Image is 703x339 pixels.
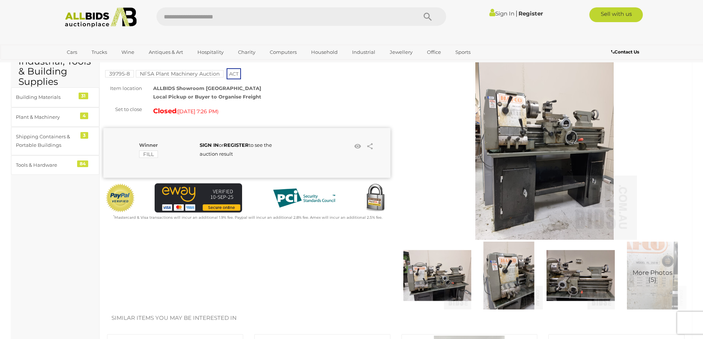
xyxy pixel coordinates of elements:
strong: Local Pickup or Buyer to Organise Freight [153,94,261,100]
div: 31 [79,93,88,99]
a: Antiques & Art [144,46,188,58]
a: More Photos(5) [618,242,686,309]
a: Plant & Machinery 4 [11,107,99,127]
a: Trucks [87,46,112,58]
div: Set to close [98,105,148,114]
li: Watch this item [352,141,363,152]
a: Industrial [347,46,380,58]
a: Hospitality [193,46,228,58]
span: ( ) [176,108,218,114]
img: PCI DSS compliant [267,183,341,213]
a: Building Materials 31 [11,87,99,107]
a: Household [306,46,342,58]
a: Register [518,10,543,17]
a: Contact Us [611,48,641,56]
a: Sell with us [589,7,643,22]
a: Shipping Containers & Portable Buildings 3 [11,127,99,155]
div: 84 [77,160,88,167]
a: Charity [233,46,260,58]
img: Allbids.com.au [61,7,141,28]
small: Mastercard & Visa transactions will incur an additional 1.9% fee. Paypal will incur an additional... [113,215,382,220]
mark: NFSA Plant Machinery Auction [136,70,224,77]
a: Cars [62,46,82,58]
a: Sign In [489,10,514,17]
a: Jewellery [385,46,417,58]
strong: ALLBIDS Showroom [GEOGRAPHIC_DATA] [153,85,261,91]
b: Winner [139,142,158,148]
span: | [516,9,517,17]
div: 4 [80,113,88,119]
img: Hafco AL-350b Lathe [452,55,637,240]
span: ACT [227,68,241,79]
a: 39795-8 [105,71,134,77]
a: NFSA Plant Machinery Auction [136,71,224,77]
strong: Closed [153,107,176,115]
h2: Industrial, Tools & Building Supplies [18,56,92,87]
div: Building Materials [16,93,77,101]
a: [GEOGRAPHIC_DATA] [62,58,124,70]
img: Hafco AL-350b Lathe [403,242,471,309]
img: Secured by Rapid SSL [361,183,390,213]
div: Shipping Containers & Portable Buildings [16,132,77,150]
a: Computers [265,46,301,58]
button: Search [409,7,446,26]
img: Hafco AL-350b Lathe [547,242,614,309]
img: Official PayPal Seal [105,183,135,213]
div: Item location [98,84,148,93]
b: Contact Us [611,49,639,55]
a: Tools & Hardware 84 [11,155,99,175]
span: [DATE] 7:26 PM [178,108,217,115]
a: Sports [451,46,475,58]
a: Wine [117,46,139,58]
mark: FILL [139,151,158,158]
a: REGISTER [224,142,249,148]
div: 3 [80,132,88,139]
span: More Photos (5) [633,269,672,283]
a: Office [422,46,446,58]
span: or to see the auction result [200,142,272,156]
mark: 39795-8 [105,70,134,77]
img: Hafco AL-350b Lathe [475,242,543,309]
h2: Similar items you may be interested in [111,315,680,321]
a: SIGN IN [200,142,219,148]
img: eWAY Payment Gateway [155,183,242,212]
h1: Hafco AL-350b Lathe [107,52,389,64]
img: Hafco AL-350b Lathe [618,242,686,309]
div: Tools & Hardware [16,161,77,169]
div: Plant & Machinery [16,113,77,121]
